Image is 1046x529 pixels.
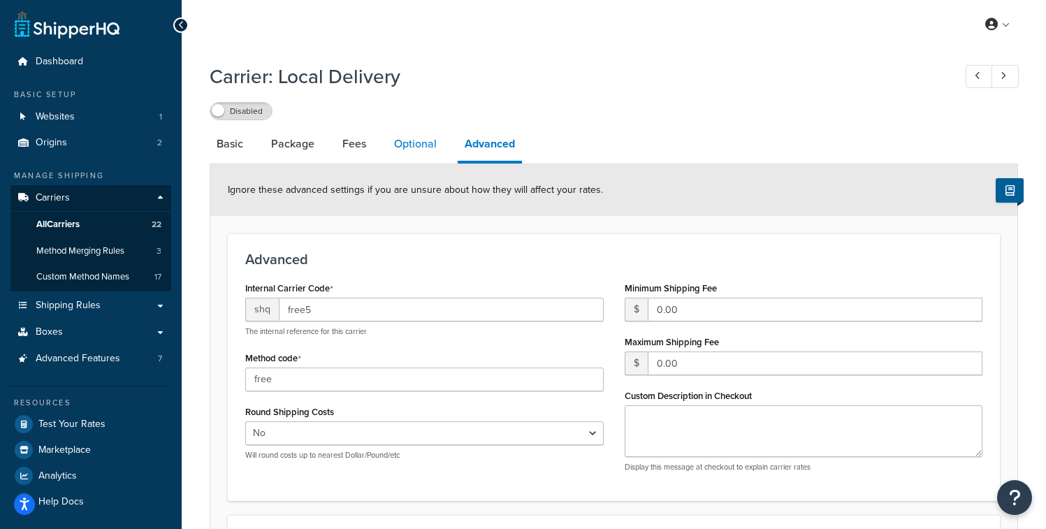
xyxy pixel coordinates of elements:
span: Custom Method Names [36,271,129,283]
span: Test Your Rates [38,419,106,430]
a: Analytics [10,463,171,488]
button: Open Resource Center [997,480,1032,515]
span: Help Docs [38,496,84,508]
span: 2 [157,137,162,149]
li: Origins [10,130,171,156]
a: AllCarriers22 [10,212,171,238]
a: Optional [387,127,444,161]
label: Maximum Shipping Fee [625,337,719,347]
div: Basic Setup [10,89,171,101]
span: Boxes [36,326,63,338]
li: Custom Method Names [10,264,171,290]
li: Websites [10,104,171,130]
a: Origins2 [10,130,171,156]
span: Analytics [38,470,77,482]
span: Advanced Features [36,353,120,365]
a: Package [264,127,321,161]
label: Round Shipping Costs [245,407,334,417]
span: Method Merging Rules [36,245,124,257]
span: Ignore these advanced settings if you are unsure about how they will affect your rates. [228,182,603,197]
a: Next Record [991,65,1019,88]
a: Custom Method Names17 [10,264,171,290]
a: Test Your Rates [10,412,171,437]
div: Manage Shipping [10,170,171,182]
label: Disabled [210,103,272,119]
a: Help Docs [10,489,171,514]
span: Carriers [36,192,70,204]
a: Basic [210,127,250,161]
p: Display this message at checkout to explain carrier rates [625,462,983,472]
a: Marketplace [10,437,171,463]
span: All Carriers [36,219,80,231]
a: Boxes [10,319,171,345]
span: $ [625,352,648,375]
a: Shipping Rules [10,293,171,319]
label: Minimum Shipping Fee [625,283,717,294]
a: Advanced [458,127,522,164]
span: 22 [152,219,161,231]
a: Dashboard [10,49,171,75]
a: Previous Record [966,65,993,88]
span: 1 [159,111,162,123]
a: Fees [335,127,373,161]
button: Show Help Docs [996,178,1024,203]
li: Advanced Features [10,346,171,372]
span: Origins [36,137,67,149]
div: Resources [10,397,171,409]
span: Shipping Rules [36,300,101,312]
span: 3 [157,245,161,257]
span: $ [625,298,648,321]
h3: Advanced [245,252,982,267]
p: Will round costs up to nearest Dollar/Pound/etc [245,450,604,461]
span: Marketplace [38,444,91,456]
label: Custom Description in Checkout [625,391,752,401]
a: Advanced Features7 [10,346,171,372]
li: Method Merging Rules [10,238,171,264]
a: Carriers [10,185,171,211]
a: Websites1 [10,104,171,130]
span: 7 [158,353,162,365]
a: Method Merging Rules3 [10,238,171,264]
h1: Carrier: Local Delivery [210,63,940,90]
label: Internal Carrier Code [245,283,333,294]
span: Websites [36,111,75,123]
label: Method code [245,353,301,364]
span: shq [245,298,279,321]
p: The internal reference for this carrier [245,326,604,337]
li: Carriers [10,185,171,291]
span: 17 [154,271,161,283]
span: Dashboard [36,56,83,68]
